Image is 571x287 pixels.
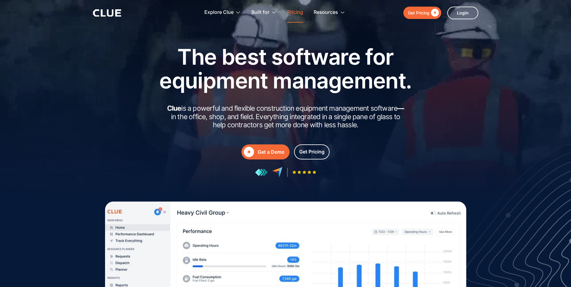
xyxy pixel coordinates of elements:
div: Get Pricing [408,9,430,17]
h1: The best software for equipment management. [150,45,421,92]
h2: is a powerful and flexible construction equipment management software in the office, shop, and fi... [165,104,406,129]
div: Explore Clue [204,3,234,22]
img: reviews at getapp [255,168,268,176]
strong: Clue [167,104,182,113]
div: Resources [314,3,345,22]
div: Resources [314,3,338,22]
a: Login [447,7,478,19]
a: Get Pricing [403,7,441,19]
a: Get Pricing [294,144,330,159]
div:  [244,147,254,157]
div: Explore Clue [204,3,241,22]
div:  [430,9,439,17]
div: Get Pricing [299,148,324,156]
img: Five-star rating icon [292,170,316,174]
div: Get a Demo [258,148,284,156]
a: Pricing [287,3,303,22]
img: reviews at capterra [272,167,283,177]
div: Built for [251,3,277,22]
div: Built for [251,3,269,22]
strong: — [397,104,404,113]
iframe: Chat Widget [463,203,571,287]
a: Get a Demo [241,144,290,159]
